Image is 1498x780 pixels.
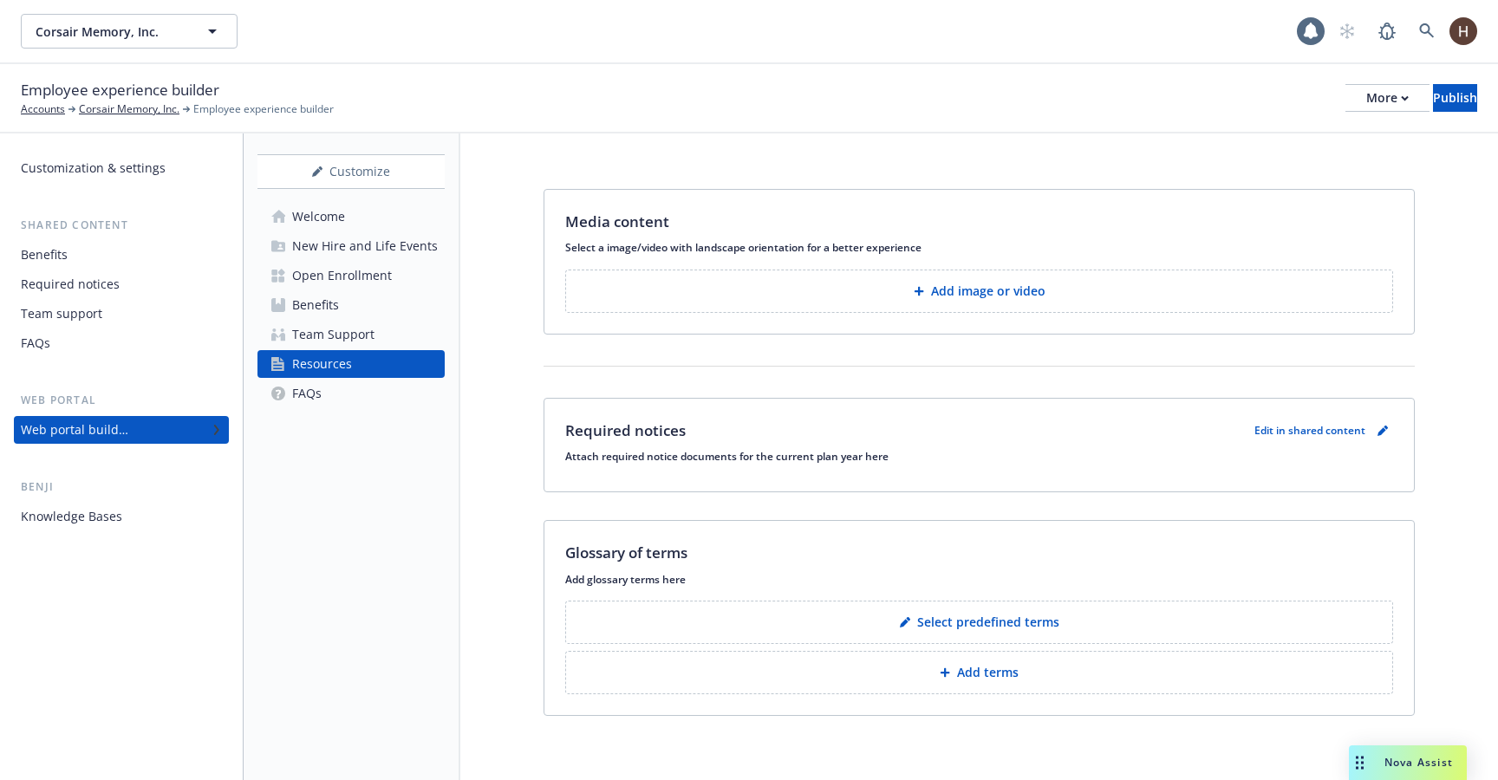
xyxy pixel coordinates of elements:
[14,300,229,328] a: Team support
[21,270,120,298] div: Required notices
[21,503,122,530] div: Knowledge Bases
[565,651,1393,694] button: Add terms
[257,350,445,378] a: Resources
[1449,17,1477,45] img: photo
[79,101,179,117] a: Corsair Memory, Inc.
[21,101,65,117] a: Accounts
[21,241,68,269] div: Benefits
[292,291,339,319] div: Benefits
[257,155,445,188] div: Customize
[1366,85,1409,111] div: More
[36,23,186,41] span: Corsair Memory, Inc.
[1410,14,1444,49] a: Search
[257,291,445,319] a: Benefits
[1345,84,1430,112] button: More
[565,572,1393,587] p: Add glossary terms here
[1349,745,1371,780] div: Drag to move
[21,14,238,49] button: Corsair Memory, Inc.
[1370,14,1404,49] a: Report a Bug
[565,211,669,233] p: Media content
[257,232,445,260] a: New Hire and Life Events
[1254,423,1365,438] p: Edit in shared content
[21,416,128,444] div: Web portal builder
[257,262,445,289] a: Open Enrollment
[21,79,219,101] span: Employee experience builder
[292,350,352,378] div: Resources
[14,241,229,269] a: Benefits
[917,614,1059,631] p: Select predefined terms
[1384,755,1453,770] span: Nova Assist
[1433,84,1477,112] button: Publish
[257,154,445,189] button: Customize
[14,392,229,409] div: Web portal
[14,217,229,234] div: Shared content
[21,300,102,328] div: Team support
[565,601,1393,644] button: Select predefined terms
[257,380,445,407] a: FAQs
[957,664,1019,681] p: Add terms
[565,270,1393,313] button: Add image or video
[14,478,229,496] div: Benji
[14,329,229,357] a: FAQs
[14,503,229,530] a: Knowledge Bases
[1349,745,1467,780] button: Nova Assist
[14,270,229,298] a: Required notices
[14,416,229,444] a: Web portal builder
[292,321,374,348] div: Team Support
[931,283,1045,300] p: Add image or video
[21,154,166,182] div: Customization & settings
[1433,85,1477,111] div: Publish
[565,419,686,442] p: Required notices
[257,321,445,348] a: Team Support
[292,203,345,231] div: Welcome
[292,380,322,407] div: FAQs
[565,240,1393,255] p: Select a image/video with landscape orientation for a better experience
[193,101,334,117] span: Employee experience builder
[14,154,229,182] a: Customization & settings
[1372,420,1393,441] a: pencil
[292,262,392,289] div: Open Enrollment
[257,203,445,231] a: Welcome
[565,449,1393,464] p: Attach required notice documents for the current plan year here
[292,232,438,260] div: New Hire and Life Events
[565,542,687,564] p: Glossary of terms
[21,329,50,357] div: FAQs
[1330,14,1364,49] a: Start snowing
